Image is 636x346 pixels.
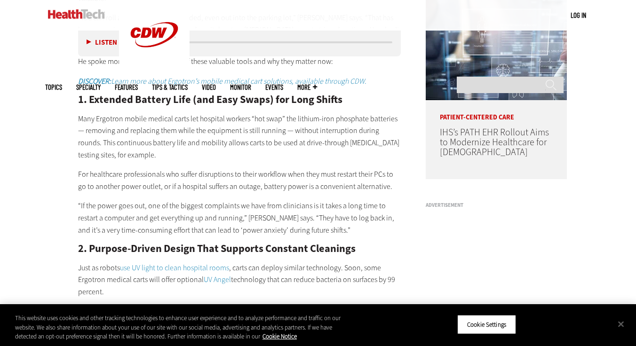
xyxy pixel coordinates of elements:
a: Events [265,84,283,91]
button: Close [611,314,631,334]
a: Features [115,84,138,91]
div: User menu [571,10,586,20]
p: Many Ergotron mobile medical carts let hospital workers “hot swap” the lithium-iron phosphate bat... [78,113,401,161]
p: Patient-Centered Care [426,100,567,121]
a: CDW [119,62,190,72]
a: use UV light to clean hospital rooms [120,263,229,273]
span: More [297,84,317,91]
a: More information about your privacy [262,332,297,340]
a: Video [202,84,216,91]
p: For healthcare professionals who suffer disruptions to their workflow when they must restart thei... [78,168,401,192]
span: Topics [45,84,62,91]
img: Home [48,9,105,19]
iframe: advertisement [426,212,567,329]
a: MonITor [230,84,251,91]
h2: 2. Purpose-Driven Design That Supports Constant Cleanings [78,244,401,254]
div: This website uses cookies and other tracking technologies to enhance user experience and to analy... [15,314,350,341]
p: Just as robots , carts can deploy similar technology. Soon, some Ergotron medical carts will offe... [78,262,401,298]
h3: Advertisement [426,203,567,208]
a: Tips & Tactics [152,84,188,91]
span: Specialty [76,84,101,91]
button: Cookie Settings [457,315,516,334]
p: “If the power goes out, one of the biggest complaints we have from clinicians is it takes a long ... [78,200,401,236]
h2: 1. Extended Battery Life (and Easy Swaps) for Long Shifts [78,94,401,105]
a: UV Angel [204,275,231,284]
a: Log in [571,11,586,19]
a: IHS’s PATH EHR Rollout Aims to Modernize Healthcare for [DEMOGRAPHIC_DATA] [440,126,549,158]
